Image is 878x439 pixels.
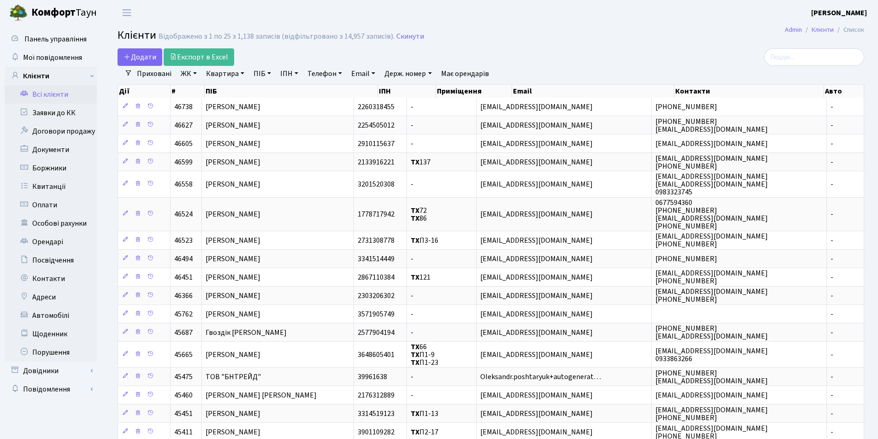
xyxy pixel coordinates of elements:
[831,157,833,167] span: -
[5,288,97,306] a: Адреси
[206,309,260,319] span: [PERSON_NAME]
[831,179,833,189] span: -
[411,205,419,216] b: ТХ
[831,139,833,149] span: -
[831,390,833,400] span: -
[655,231,768,249] span: [EMAIL_ADDRESS][DOMAIN_NAME] [PHONE_NUMBER]
[411,213,419,223] b: ТХ
[358,235,395,246] span: 2731308778
[358,102,395,112] span: 2260318455
[480,157,593,167] span: [EMAIL_ADDRESS][DOMAIN_NAME]
[174,179,193,189] span: 46558
[5,159,97,177] a: Боржники
[411,157,430,167] span: 137
[655,153,768,171] span: [EMAIL_ADDRESS][DOMAIN_NAME] [PHONE_NUMBER]
[5,306,97,325] a: Автомобілі
[5,214,97,233] a: Особові рахунки
[411,427,419,437] b: ТХ
[811,7,867,18] a: [PERSON_NAME]
[5,140,97,159] a: Документи
[655,102,717,112] span: [PHONE_NUMBER]
[205,85,378,98] th: ПІБ
[655,268,768,286] span: [EMAIL_ADDRESS][DOMAIN_NAME] [PHONE_NUMBER]
[133,66,175,82] a: Приховані
[206,254,260,264] span: [PERSON_NAME]
[358,272,395,282] span: 2867110384
[411,342,438,368] span: 66 П1-9 П1-23
[5,122,97,140] a: Договори продажу
[164,48,234,66] a: Експорт в Excel
[24,34,87,44] span: Панель управління
[5,380,97,398] a: Повідомлення
[206,209,260,219] span: [PERSON_NAME]
[171,85,205,98] th: #
[358,328,395,338] span: 2577904194
[480,139,593,149] span: [EMAIL_ADDRESS][DOMAIN_NAME]
[411,179,413,189] span: -
[824,85,864,98] th: Авто
[480,328,593,338] span: [EMAIL_ADDRESS][DOMAIN_NAME]
[411,102,413,112] span: -
[206,427,260,437] span: [PERSON_NAME]
[655,198,768,231] span: 0677594360 [PHONE_NUMBER] [EMAIL_ADDRESS][DOMAIN_NAME] [PHONE_NUMBER]
[348,66,379,82] a: Email
[396,32,424,41] a: Скинути
[358,409,395,419] span: 3314519123
[480,427,593,437] span: [EMAIL_ADDRESS][DOMAIN_NAME]
[277,66,302,82] a: ІПН
[378,85,436,98] th: ІПН
[480,372,601,382] span: Oleksandr.poshtaryuk+autogenerat…
[174,102,193,112] span: 46738
[437,66,493,82] a: Має орендарів
[831,309,833,319] span: -
[655,171,768,197] span: [EMAIL_ADDRESS][DOMAIN_NAME] [EMAIL_ADDRESS][DOMAIN_NAME] 0983323745
[655,405,768,423] span: [EMAIL_ADDRESS][DOMAIN_NAME] [PHONE_NUMBER]
[202,66,248,82] a: Квартира
[31,5,97,21] span: Таун
[5,343,97,362] a: Порушення
[411,291,413,301] span: -
[358,291,395,301] span: 2303206302
[831,272,833,282] span: -
[655,368,768,386] span: [PHONE_NUMBER] [EMAIL_ADDRESS][DOMAIN_NAME]
[159,32,395,41] div: Відображено з 1 по 25 з 1,138 записів (відфільтровано з 14,957 записів).
[5,269,97,288] a: Контакти
[206,372,261,382] span: ТОВ "БНТРЕЙД"
[831,209,833,219] span: -
[411,409,438,419] span: П1-13
[118,85,171,98] th: Дії
[5,67,97,85] a: Клієнти
[358,179,395,189] span: 3201520308
[118,27,156,43] span: Клієнти
[358,139,395,149] span: 2910115637
[358,309,395,319] span: 3571905749
[831,409,833,419] span: -
[411,409,419,419] b: ТХ
[411,272,419,282] b: ТХ
[480,235,593,246] span: [EMAIL_ADDRESS][DOMAIN_NAME]
[480,254,593,264] span: [EMAIL_ADDRESS][DOMAIN_NAME]
[358,209,395,219] span: 1778717942
[23,53,82,63] span: Мої повідомлення
[206,291,260,301] span: [PERSON_NAME]
[5,30,97,48] a: Панель управління
[411,350,419,360] b: ТХ
[831,254,833,264] span: -
[831,350,833,360] span: -
[831,102,833,112] span: -
[124,52,156,62] span: Додати
[174,390,193,400] span: 45460
[655,139,768,149] span: [EMAIL_ADDRESS][DOMAIN_NAME]
[5,233,97,251] a: Орендарі
[250,66,275,82] a: ПІБ
[358,372,387,382] span: 39961638
[5,196,97,214] a: Оплати
[9,4,28,22] img: logo.png
[831,328,833,338] span: -
[674,85,824,98] th: Контакти
[358,390,395,400] span: 2176312889
[174,427,193,437] span: 45411
[834,25,864,35] li: Список
[174,120,193,130] span: 46627
[174,139,193,149] span: 46605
